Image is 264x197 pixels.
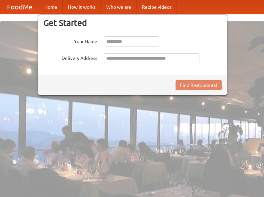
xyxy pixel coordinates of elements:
[43,36,97,45] label: Your Name
[0,0,39,14] a: FoodMe
[43,53,97,62] label: Delivery Address
[101,0,137,14] a: Who we are
[176,80,222,90] button: Find Restaurants!
[137,0,177,14] a: Recipe videos
[43,18,222,28] h3: Get Started
[63,0,101,14] a: How it works
[39,0,63,14] a: Home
